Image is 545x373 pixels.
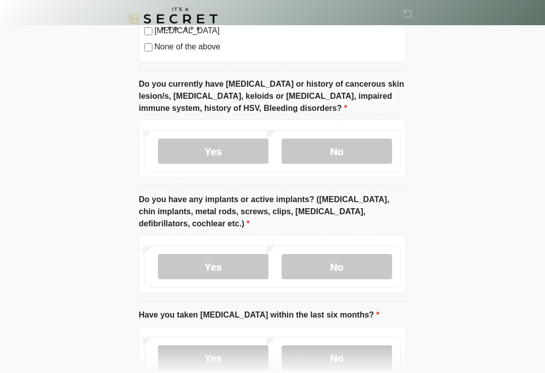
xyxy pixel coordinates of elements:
[129,8,217,30] img: It's A Secret Med Spa Logo
[282,139,392,164] label: No
[158,139,268,164] label: Yes
[158,346,268,371] label: Yes
[282,346,392,371] label: No
[139,79,406,115] label: Do you currently have [MEDICAL_DATA] or history of cancerous skin lesion/s, [MEDICAL_DATA], keloi...
[144,44,152,52] input: None of the above
[139,194,406,230] label: Do you have any implants or active implants? ([MEDICAL_DATA], chin implants, metal rods, screws, ...
[282,255,392,280] label: No
[158,255,268,280] label: Yes
[139,309,379,322] label: Have you taken [MEDICAL_DATA] within the last six months?
[154,41,401,53] label: None of the above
